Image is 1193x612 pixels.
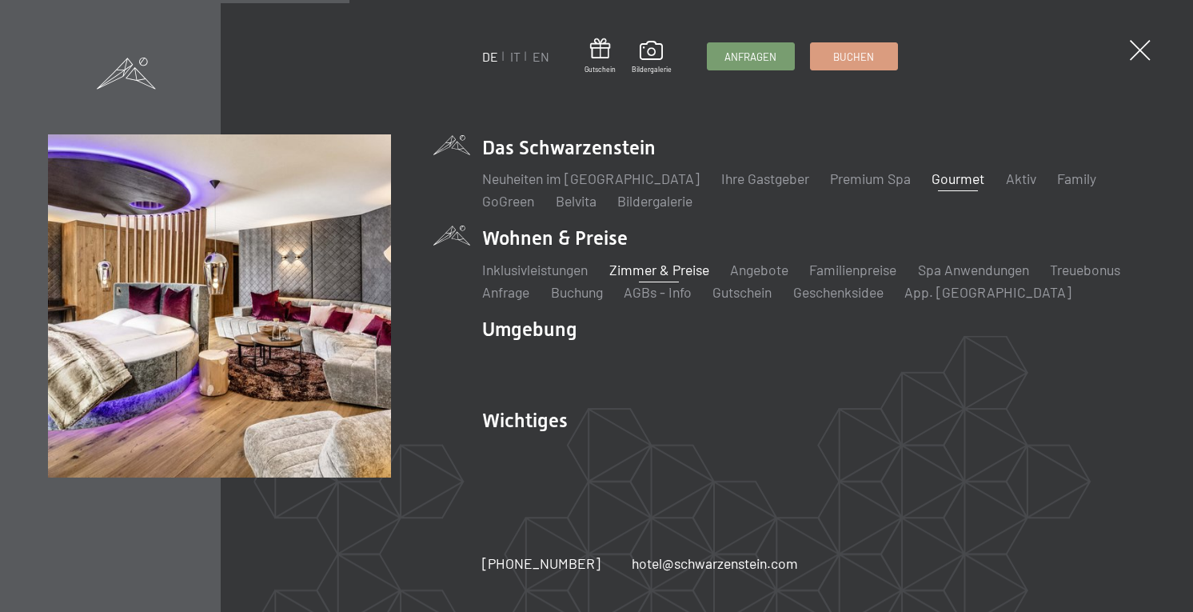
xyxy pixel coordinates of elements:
a: Anfrage [482,283,529,301]
a: Gutschein [585,38,616,74]
span: Bildergalerie [632,65,672,74]
a: Neuheiten im [GEOGRAPHIC_DATA] [482,170,700,187]
a: Premium Spa [830,170,911,187]
a: Family [1057,170,1096,187]
a: Gutschein [712,283,772,301]
a: Gourmet [932,170,984,187]
a: EN [533,49,549,64]
a: Zimmer & Preise [609,261,709,278]
a: Buchen [811,43,897,70]
a: AGBs - Info [624,283,692,301]
a: [PHONE_NUMBER] [482,554,600,574]
a: IT [510,49,521,64]
span: Buchen [833,50,874,64]
a: Bildergalerie [617,192,692,210]
a: Spa Anwendungen [918,261,1029,278]
a: GoGreen [482,192,534,210]
a: Inklusivleistungen [482,261,588,278]
a: Familienpreise [809,261,896,278]
a: App. [GEOGRAPHIC_DATA] [904,283,1071,301]
a: Angebote [730,261,788,278]
span: Anfragen [724,50,776,64]
a: Geschenksidee [793,283,884,301]
a: Treuebonus [1050,261,1120,278]
a: Belvita [556,192,596,210]
a: Anfragen [708,43,794,70]
a: DE [482,49,498,64]
a: hotel@schwarzenstein.com [632,554,798,574]
span: Gutschein [585,65,616,74]
a: Ihre Gastgeber [721,170,809,187]
a: Aktiv [1006,170,1036,187]
a: Buchung [551,283,603,301]
span: [PHONE_NUMBER] [482,554,600,572]
a: Bildergalerie [632,41,672,74]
